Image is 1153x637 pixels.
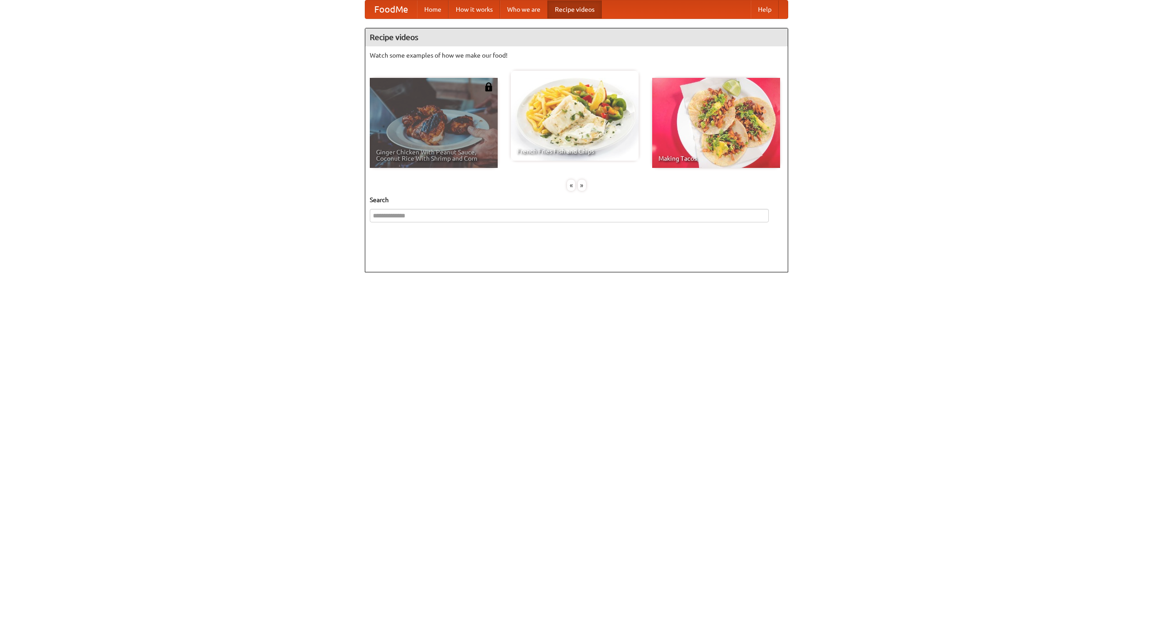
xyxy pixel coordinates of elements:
img: 483408.png [484,82,493,91]
a: French Fries Fish and Chips [511,71,639,161]
a: Making Tacos [652,78,780,168]
a: Help [751,0,779,18]
span: Making Tacos [658,155,774,162]
a: Recipe videos [548,0,602,18]
div: « [567,180,575,191]
span: French Fries Fish and Chips [517,148,632,154]
h4: Recipe videos [365,28,788,46]
p: Watch some examples of how we make our food! [370,51,783,60]
a: Who we are [500,0,548,18]
a: FoodMe [365,0,417,18]
h5: Search [370,195,783,204]
a: Home [417,0,449,18]
a: How it works [449,0,500,18]
div: » [578,180,586,191]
